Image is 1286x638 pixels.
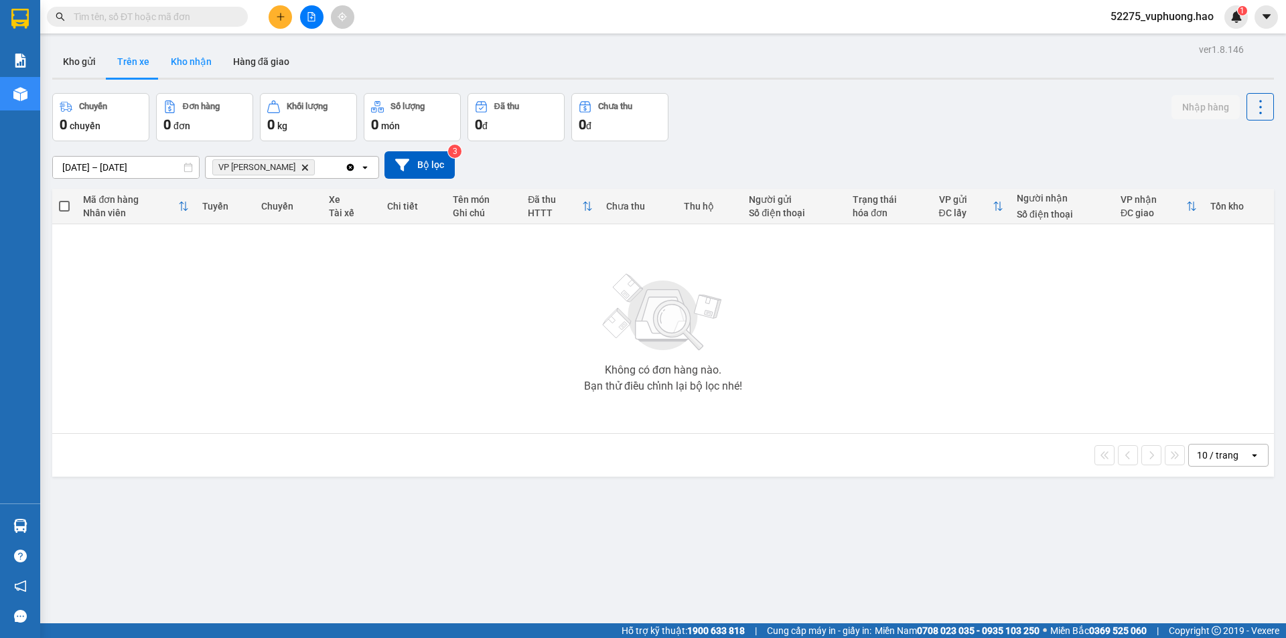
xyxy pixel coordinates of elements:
[1017,209,1107,220] div: Số điện thoại
[329,208,374,218] div: Tài xế
[338,12,347,21] span: aim
[371,116,378,133] span: 0
[222,46,300,78] button: Hàng đã giao
[360,162,370,173] svg: open
[390,102,425,111] div: Số lượng
[1114,189,1204,224] th: Toggle SortBy
[331,5,354,29] button: aim
[218,162,295,173] span: VP Gành Hào
[70,121,100,131] span: chuyến
[1171,95,1240,119] button: Nhập hàng
[345,162,356,173] svg: Clear all
[261,201,315,212] div: Chuyến
[212,159,315,175] span: VP Gành Hào, close by backspace
[56,12,65,21] span: search
[13,519,27,533] img: warehouse-icon
[277,121,287,131] span: kg
[183,102,220,111] div: Đơn hàng
[1197,449,1238,462] div: 10 / trang
[329,194,374,205] div: Xe
[74,9,232,24] input: Tìm tên, số ĐT hoặc mã đơn
[160,46,222,78] button: Kho nhận
[1121,208,1186,218] div: ĐC giao
[1255,5,1278,29] button: caret-down
[598,102,632,111] div: Chưa thu
[684,201,735,212] div: Thu hộ
[269,5,292,29] button: plus
[767,623,871,638] span: Cung cấp máy in - giấy in:
[317,161,319,174] input: Selected VP Gành Hào.
[482,121,488,131] span: đ
[586,121,591,131] span: đ
[83,194,177,205] div: Mã đơn hàng
[939,208,993,218] div: ĐC lấy
[606,201,670,212] div: Chưa thu
[448,145,461,158] sup: 3
[755,623,757,638] span: |
[11,9,29,29] img: logo-vxr
[106,46,160,78] button: Trên xe
[528,208,582,218] div: HTTT
[605,365,721,376] div: Không có đơn hàng nào.
[83,208,177,218] div: Nhân viên
[13,87,27,101] img: warehouse-icon
[53,157,199,178] input: Select a date range.
[287,102,328,111] div: Khối lượng
[1238,6,1247,15] sup: 1
[749,208,839,218] div: Số điện thoại
[1157,623,1159,638] span: |
[387,201,440,212] div: Chi tiết
[156,93,253,141] button: Đơn hàng0đơn
[267,116,275,133] span: 0
[687,625,745,636] strong: 1900 633 818
[453,208,514,218] div: Ghi chú
[596,266,730,360] img: svg+xml;base64,PHN2ZyBjbGFzcz0ibGlzdC1wbHVnX19zdmciIHhtbG5zPSJodHRwOi8vd3d3LnczLm9yZy8yMDAwL3N2Zy...
[1089,625,1147,636] strong: 0369 525 060
[1121,194,1186,205] div: VP nhận
[939,194,993,205] div: VP gửi
[14,610,27,623] span: message
[173,121,190,131] span: đơn
[307,12,316,21] span: file-add
[917,625,1040,636] strong: 0708 023 035 - 0935 103 250
[1212,626,1221,635] span: copyright
[76,189,195,224] th: Toggle SortBy
[1249,450,1260,461] svg: open
[571,93,668,141] button: Chưa thu0đ
[14,550,27,562] span: question-circle
[300,5,324,29] button: file-add
[853,194,925,205] div: Trạng thái
[1210,201,1267,212] div: Tồn kho
[163,116,171,133] span: 0
[749,194,839,205] div: Người gửi
[79,102,107,111] div: Chuyến
[453,194,514,205] div: Tên món
[1100,8,1224,25] span: 52275_vuphuong.hao
[853,208,925,218] div: hóa đơn
[260,93,357,141] button: Khối lượng0kg
[1043,628,1047,633] span: ⚪️
[60,116,67,133] span: 0
[1230,11,1242,23] img: icon-new-feature
[52,46,106,78] button: Kho gửi
[1017,193,1107,204] div: Người nhận
[1261,11,1273,23] span: caret-down
[475,116,482,133] span: 0
[528,194,582,205] div: Đã thu
[364,93,461,141] button: Số lượng0món
[584,381,742,392] div: Bạn thử điều chỉnh lại bộ lọc nhé!
[202,201,248,212] div: Tuyến
[521,189,599,224] th: Toggle SortBy
[52,93,149,141] button: Chuyến0chuyến
[932,189,1010,224] th: Toggle SortBy
[301,163,309,171] svg: Delete
[1199,42,1244,57] div: ver 1.8.146
[384,151,455,179] button: Bộ lọc
[13,54,27,68] img: solution-icon
[1240,6,1244,15] span: 1
[276,12,285,21] span: plus
[381,121,400,131] span: món
[622,623,745,638] span: Hỗ trợ kỹ thuật:
[494,102,519,111] div: Đã thu
[468,93,565,141] button: Đã thu0đ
